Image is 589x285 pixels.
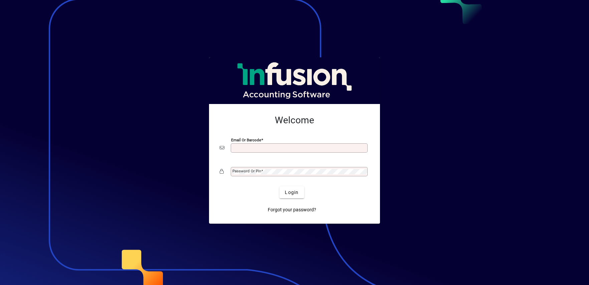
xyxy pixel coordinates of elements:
span: Login [285,189,299,196]
span: Forgot your password? [268,206,316,213]
mat-label: Email or Barcode [231,138,261,142]
button: Login [279,186,304,198]
h2: Welcome [220,115,369,126]
mat-label: Password or Pin [232,169,261,173]
a: Forgot your password? [265,204,319,216]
